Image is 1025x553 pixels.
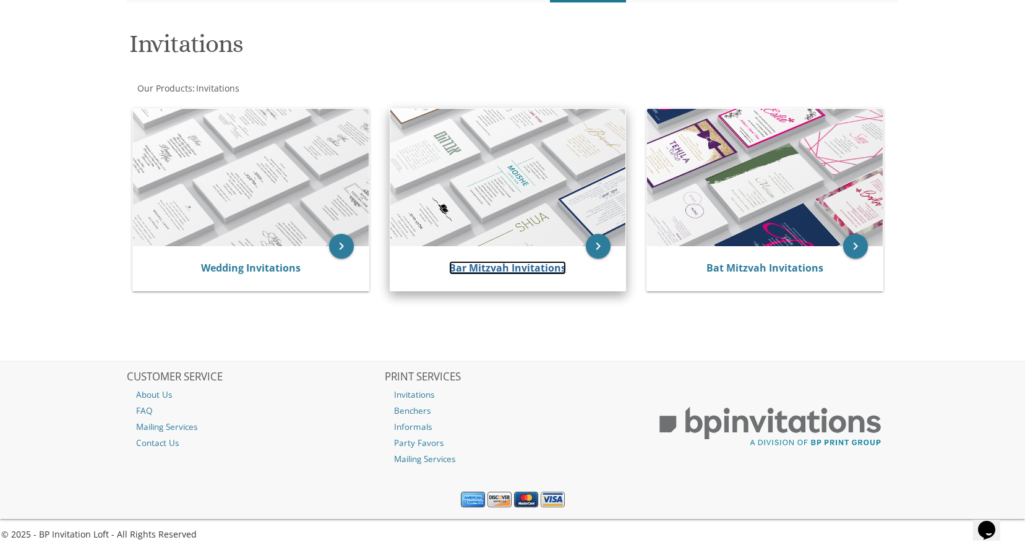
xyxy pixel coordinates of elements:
a: Contact Us [127,435,383,451]
a: Our Products [136,82,192,94]
a: Invitations [385,387,641,403]
a: FAQ [127,403,383,419]
img: Visa [541,492,565,508]
h2: PRINT SERVICES [385,371,641,384]
a: keyboard_arrow_right [586,234,611,259]
a: Party Favors [385,435,641,451]
a: Wedding Invitations [201,261,301,275]
img: American Express [461,492,485,508]
a: Informals [385,419,641,435]
img: Discover [487,492,512,508]
img: Bar Mitzvah Invitations [390,109,626,246]
a: keyboard_arrow_right [329,234,354,259]
a: Mailing Services [385,451,641,467]
img: BP Print Group [642,396,898,458]
iframe: chat widget [973,504,1013,541]
a: Benchers [385,403,641,419]
a: Bat Mitzvah Invitations [706,261,823,275]
a: Mailing Services [127,419,383,435]
h2: CUSTOMER SERVICE [127,371,383,384]
img: MasterCard [514,492,538,508]
img: Bat Mitzvah Invitations [647,109,883,246]
a: Invitations [195,82,239,94]
h1: Invitations [129,30,634,67]
a: About Us [127,387,383,403]
div: : [127,82,513,95]
a: Bar Mitzvah Invitations [449,261,566,275]
img: Wedding Invitations [133,109,369,246]
span: Invitations [196,82,239,94]
a: keyboard_arrow_right [843,234,868,259]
